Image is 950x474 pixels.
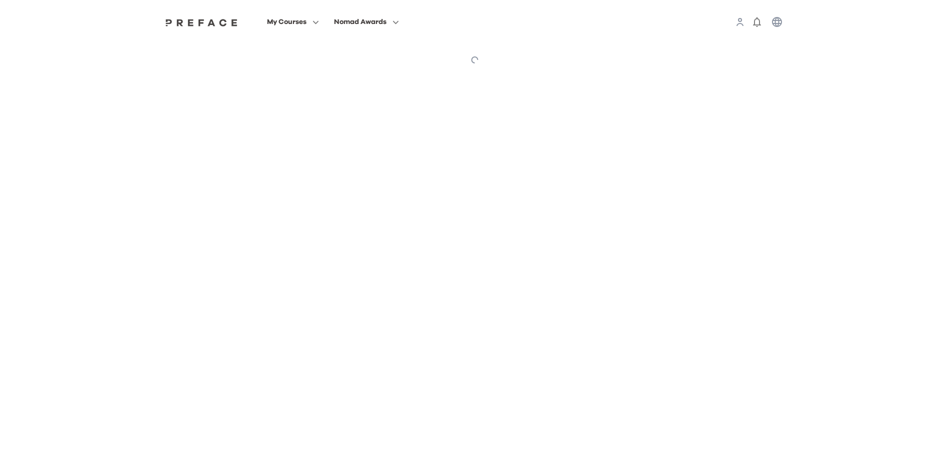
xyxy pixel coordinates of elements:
[334,16,386,28] span: Nomad Awards
[163,18,240,26] img: Preface Logo
[331,15,402,28] button: Nomad Awards
[267,16,306,28] span: My Courses
[264,15,322,28] button: My Courses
